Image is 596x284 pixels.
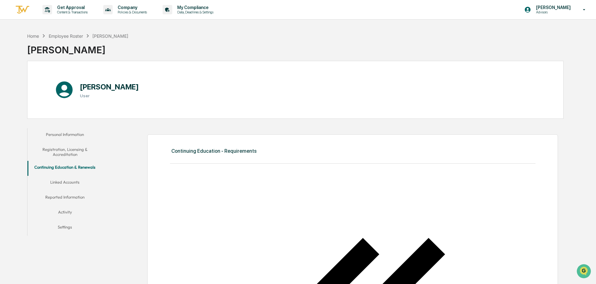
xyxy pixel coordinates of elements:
[27,206,102,221] button: Activity
[27,161,102,176] button: Continuing Education & Renewals
[27,221,102,236] button: Settings
[49,33,83,39] div: Employee Roster
[531,10,574,14] p: Advisors
[21,54,79,59] div: We're available if you need us!
[92,33,128,39] div: [PERSON_NAME]
[51,79,77,85] span: Attestations
[4,88,42,99] a: 🔎Data Lookup
[43,76,80,87] a: 🗄️Attestations
[52,5,91,10] p: Get Approval
[27,143,102,161] button: Registration, Licensing & Accreditation
[171,148,256,154] div: Continuing Education - Requirements
[6,79,11,84] div: 🖐️
[172,5,217,10] p: My Compliance
[106,50,114,57] button: Start new chat
[6,48,17,59] img: 1746055101610-c473b297-6a78-478c-a979-82029cc54cd1
[62,106,76,110] span: Pylon
[45,79,50,84] div: 🗄️
[27,176,102,191] button: Linked Accounts
[12,79,40,85] span: Preclearance
[113,5,150,10] p: Company
[6,13,114,23] p: How can we help?
[80,93,139,98] h3: User
[27,191,102,206] button: Reported Information
[27,128,102,236] div: secondary tabs example
[12,90,39,97] span: Data Lookup
[52,10,91,14] p: Content & Transactions
[113,10,150,14] p: Policies & Documents
[80,82,139,91] h1: [PERSON_NAME]
[27,33,39,39] div: Home
[4,76,43,87] a: 🖐️Preclearance
[21,48,102,54] div: Start new chat
[576,263,593,280] iframe: Open customer support
[27,39,128,55] div: [PERSON_NAME]
[15,5,30,15] img: logo
[44,105,76,110] a: Powered byPylon
[6,91,11,96] div: 🔎
[27,128,102,143] button: Personal Information
[172,10,217,14] p: Data, Deadlines & Settings
[531,5,574,10] p: [PERSON_NAME]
